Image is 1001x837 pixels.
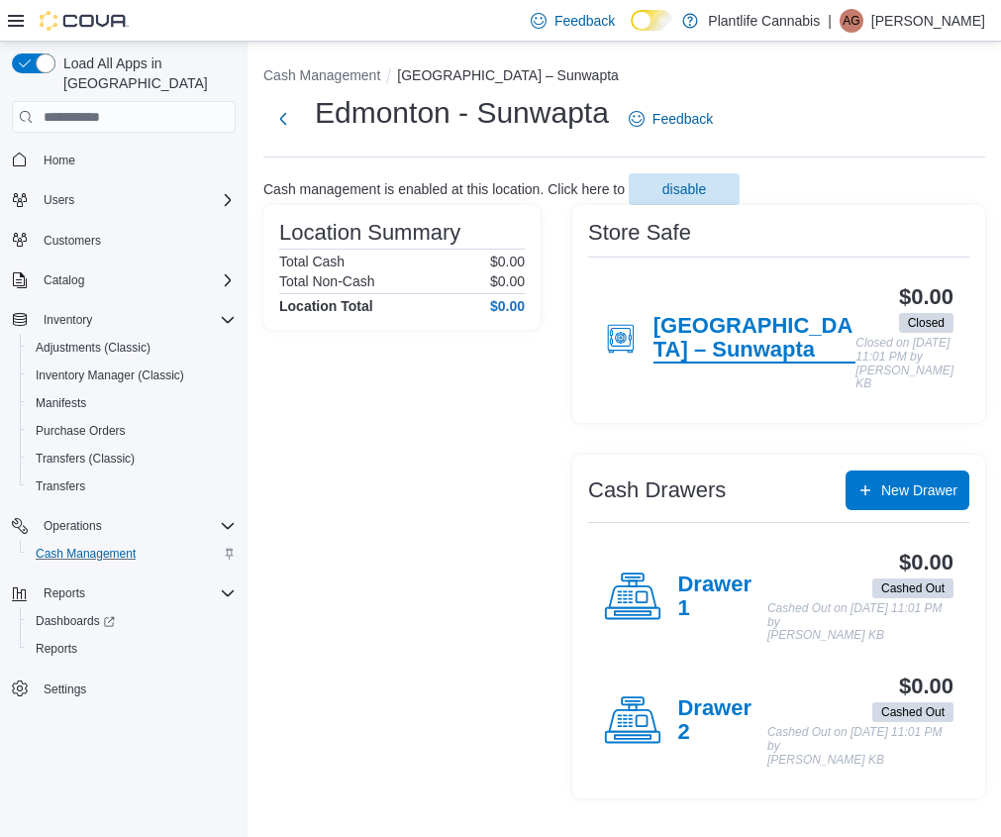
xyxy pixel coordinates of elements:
[12,137,236,755] nav: Complex example
[28,474,93,498] a: Transfers
[279,221,460,245] h3: Location Summary
[36,641,77,657] span: Reports
[662,179,706,199] span: disable
[44,272,84,288] span: Catalog
[4,226,244,255] button: Customers
[36,340,150,356] span: Adjustments (Classic)
[20,607,244,635] a: Dashboards
[4,512,244,540] button: Operations
[28,609,236,633] span: Dashboards
[840,9,863,33] div: Amelia Goldsworthy
[44,153,75,168] span: Home
[708,9,820,33] p: Plantlife Cannabis
[881,703,945,721] span: Cashed Out
[871,9,985,33] p: [PERSON_NAME]
[36,308,100,332] button: Inventory
[36,581,93,605] button: Reports
[899,675,953,698] h3: $0.00
[36,678,94,701] a: Settings
[881,480,957,500] span: New Drawer
[44,312,92,328] span: Inventory
[28,542,144,566] a: Cash Management
[279,298,373,314] h4: Location Total
[36,228,236,253] span: Customers
[28,542,236,566] span: Cash Management
[36,478,85,494] span: Transfers
[588,221,691,245] h3: Store Safe
[881,579,945,597] span: Cashed Out
[652,109,713,129] span: Feedback
[28,447,236,471] span: Transfers (Classic)
[36,514,110,538] button: Operations
[44,518,102,534] span: Operations
[767,602,953,643] p: Cashed Out on [DATE] 11:01 PM by [PERSON_NAME] KB
[36,581,236,605] span: Reports
[28,391,94,415] a: Manifests
[631,10,672,31] input: Dark Mode
[44,681,86,697] span: Settings
[36,149,83,172] a: Home
[36,308,236,332] span: Inventory
[36,613,115,629] span: Dashboards
[872,578,953,598] span: Cashed Out
[20,334,244,362] button: Adjustments (Classic)
[629,173,740,205] button: disable
[44,585,85,601] span: Reports
[4,579,244,607] button: Reports
[28,447,143,471] a: Transfers (Classic)
[36,367,184,383] span: Inventory Manager (Classic)
[36,514,236,538] span: Operations
[44,192,74,208] span: Users
[28,609,123,633] a: Dashboards
[36,268,92,292] button: Catalog
[36,546,136,562] span: Cash Management
[20,472,244,500] button: Transfers
[677,696,767,746] h4: Drawer 2
[36,147,236,171] span: Home
[490,298,525,314] h4: $0.00
[554,11,615,31] span: Feedback
[4,266,244,294] button: Catalog
[843,9,859,33] span: AG
[523,1,623,41] a: Feedback
[899,551,953,575] h3: $0.00
[36,395,86,411] span: Manifests
[28,474,236,498] span: Transfers
[4,306,244,334] button: Inventory
[263,67,380,83] button: Cash Management
[28,419,236,443] span: Purchase Orders
[315,93,609,133] h1: Edmonton - Sunwapta
[36,229,109,253] a: Customers
[28,419,134,443] a: Purchase Orders
[20,389,244,417] button: Manifests
[621,99,721,139] a: Feedback
[20,540,244,568] button: Cash Management
[20,635,244,663] button: Reports
[263,65,985,89] nav: An example of EuiBreadcrumbs
[36,188,82,212] button: Users
[631,31,632,32] span: Dark Mode
[28,364,192,387] a: Inventory Manager (Classic)
[28,336,236,360] span: Adjustments (Classic)
[28,364,236,387] span: Inventory Manager (Classic)
[36,188,236,212] span: Users
[908,314,945,332] span: Closed
[20,445,244,472] button: Transfers (Classic)
[767,726,953,767] p: Cashed Out on [DATE] 11:01 PM by [PERSON_NAME] KB
[899,285,953,309] h3: $0.00
[872,702,953,722] span: Cashed Out
[36,451,135,467] span: Transfers (Classic)
[263,99,303,139] button: Next
[397,67,619,83] button: [GEOGRAPHIC_DATA] – Sunwapta
[846,471,969,510] button: New Drawer
[855,337,953,391] p: Closed on [DATE] 11:01 PM by [PERSON_NAME] KB
[4,186,244,214] button: Users
[28,637,236,661] span: Reports
[899,313,953,333] span: Closed
[279,273,375,289] h6: Total Non-Cash
[588,478,726,502] h3: Cash Drawers
[28,391,236,415] span: Manifests
[490,254,525,269] p: $0.00
[44,233,101,249] span: Customers
[677,573,767,622] h4: Drawer 1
